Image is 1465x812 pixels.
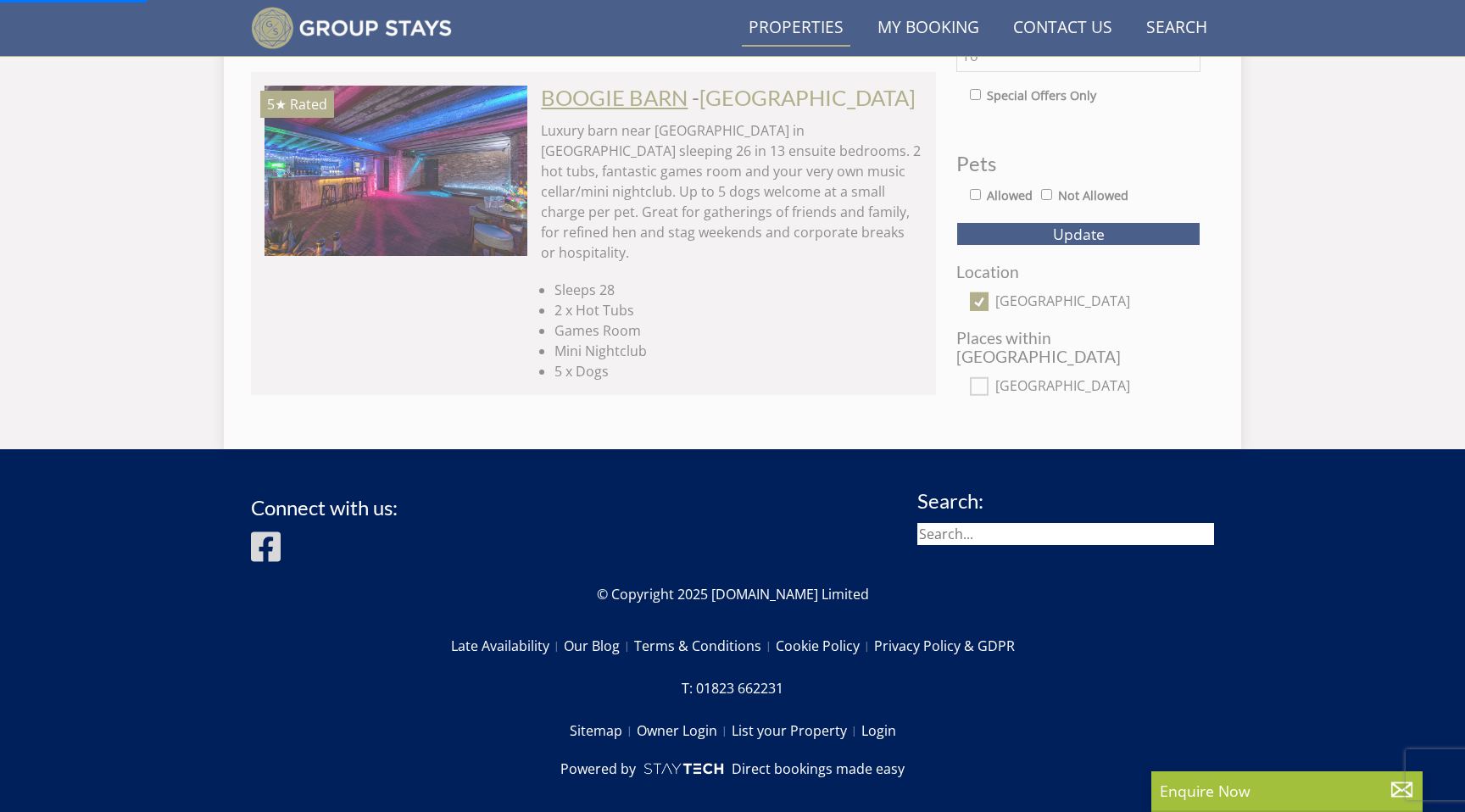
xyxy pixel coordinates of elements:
[699,85,916,110] a: [GEOGRAPHIC_DATA]
[634,631,776,660] a: Terms & Conditions
[554,300,922,320] li: 2 x Hot Tubs
[637,716,732,745] a: Owner Login
[554,361,922,381] li: 5 x Dogs
[564,631,634,660] a: Our Blog
[987,86,1096,105] label: Special Offers Only
[682,674,783,703] a: T: 01823 662231
[290,95,327,114] span: Rated
[956,329,1200,364] h3: Places within [GEOGRAPHIC_DATA]
[541,85,688,110] a: BOOGIE BARN
[554,280,922,300] li: Sleeps 28
[1058,186,1128,205] label: Not Allowed
[1006,9,1119,47] a: Contact Us
[251,584,1214,604] p: © Copyright 2025 [DOMAIN_NAME] Limited
[643,759,724,779] img: scrumpy.png
[871,9,986,47] a: My Booking
[1160,780,1414,802] p: Enquire Now
[451,631,564,660] a: Late Availability
[874,631,1015,660] a: Privacy Policy & GDPR
[265,86,527,255] a: 5★ Rated
[251,7,452,49] img: Group Stays
[732,716,861,745] a: List your Property
[692,85,916,110] span: -
[1053,224,1105,244] span: Update
[861,716,896,745] a: Login
[1139,9,1214,47] a: Search
[995,378,1200,397] label: [GEOGRAPHIC_DATA]
[560,759,904,779] a: Powered byDirect bookings made easy
[251,497,398,519] h3: Connect with us:
[541,120,922,263] p: Luxury barn near [GEOGRAPHIC_DATA] in [GEOGRAPHIC_DATA] sleeping 26 in 13 ensuite bedrooms. 2 hot...
[776,631,874,660] a: Cookie Policy
[554,341,922,361] li: Mini Nightclub
[995,293,1200,312] label: [GEOGRAPHIC_DATA]
[917,523,1214,545] input: Search...
[265,86,527,255] img: Boogie-Barn-nottinghamshire-holiday-home-accomodation-sleeping-13.original.jpg
[267,95,287,114] span: BOOGIE BARN has a 5 star rating under the Quality in Tourism Scheme
[917,490,1214,512] h3: Search:
[956,222,1200,246] button: Update
[987,186,1033,205] label: Allowed
[956,153,1200,175] h3: Pets
[251,530,281,564] img: Facebook
[570,716,637,745] a: Sitemap
[956,263,1200,281] h3: Location
[742,9,850,47] a: Properties
[554,320,922,341] li: Games Room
